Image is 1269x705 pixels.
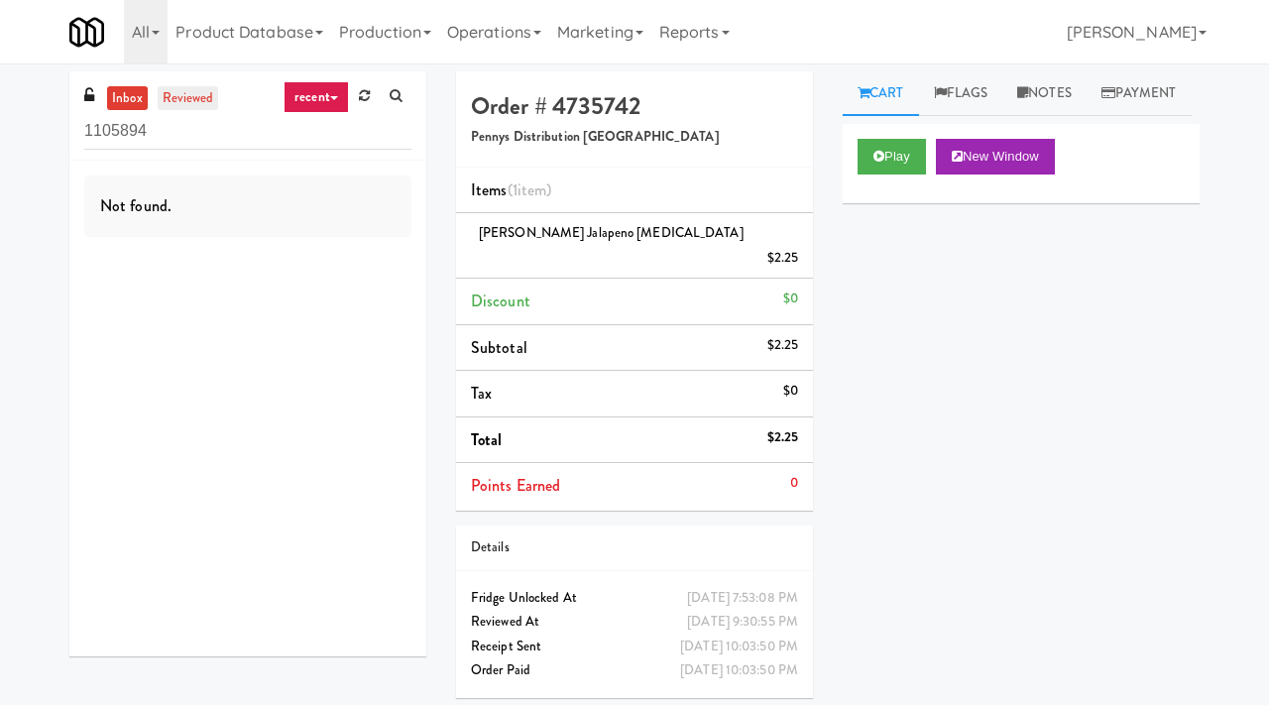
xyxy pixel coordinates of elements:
span: Tax [471,382,492,405]
span: (1 ) [508,178,552,201]
div: [DATE] 10:03:50 PM [680,658,798,683]
div: Fridge Unlocked At [471,586,798,611]
img: Micromart [69,15,104,50]
ng-pluralize: item [518,178,546,201]
a: recent [284,81,349,113]
a: Flags [919,71,1003,116]
div: [DATE] 7:53:08 PM [687,586,798,611]
div: $2.25 [767,425,799,450]
span: Subtotal [471,336,527,359]
div: $2.25 [767,333,799,358]
div: Order Paid [471,658,798,683]
button: Play [858,139,926,175]
input: Search vision orders [84,113,411,150]
div: $2.25 [767,246,799,271]
div: Details [471,535,798,560]
h4: Order # 4735742 [471,93,798,119]
span: [PERSON_NAME] Jalapeno [MEDICAL_DATA] [479,223,744,242]
div: $0 [783,379,798,404]
span: Not found. [100,194,172,217]
button: New Window [936,139,1055,175]
div: Receipt Sent [471,635,798,659]
a: Notes [1002,71,1087,116]
a: Payment [1087,71,1192,116]
span: Items [471,178,551,201]
span: Points Earned [471,474,560,497]
span: Total [471,428,503,451]
a: reviewed [158,86,219,111]
a: Cart [843,71,919,116]
div: [DATE] 9:30:55 PM [687,610,798,635]
h5: Pennys Distribution [GEOGRAPHIC_DATA] [471,130,798,145]
div: 0 [790,471,798,496]
a: inbox [107,86,148,111]
div: $0 [783,287,798,311]
div: Reviewed At [471,610,798,635]
div: [DATE] 10:03:50 PM [680,635,798,659]
span: Discount [471,290,530,312]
